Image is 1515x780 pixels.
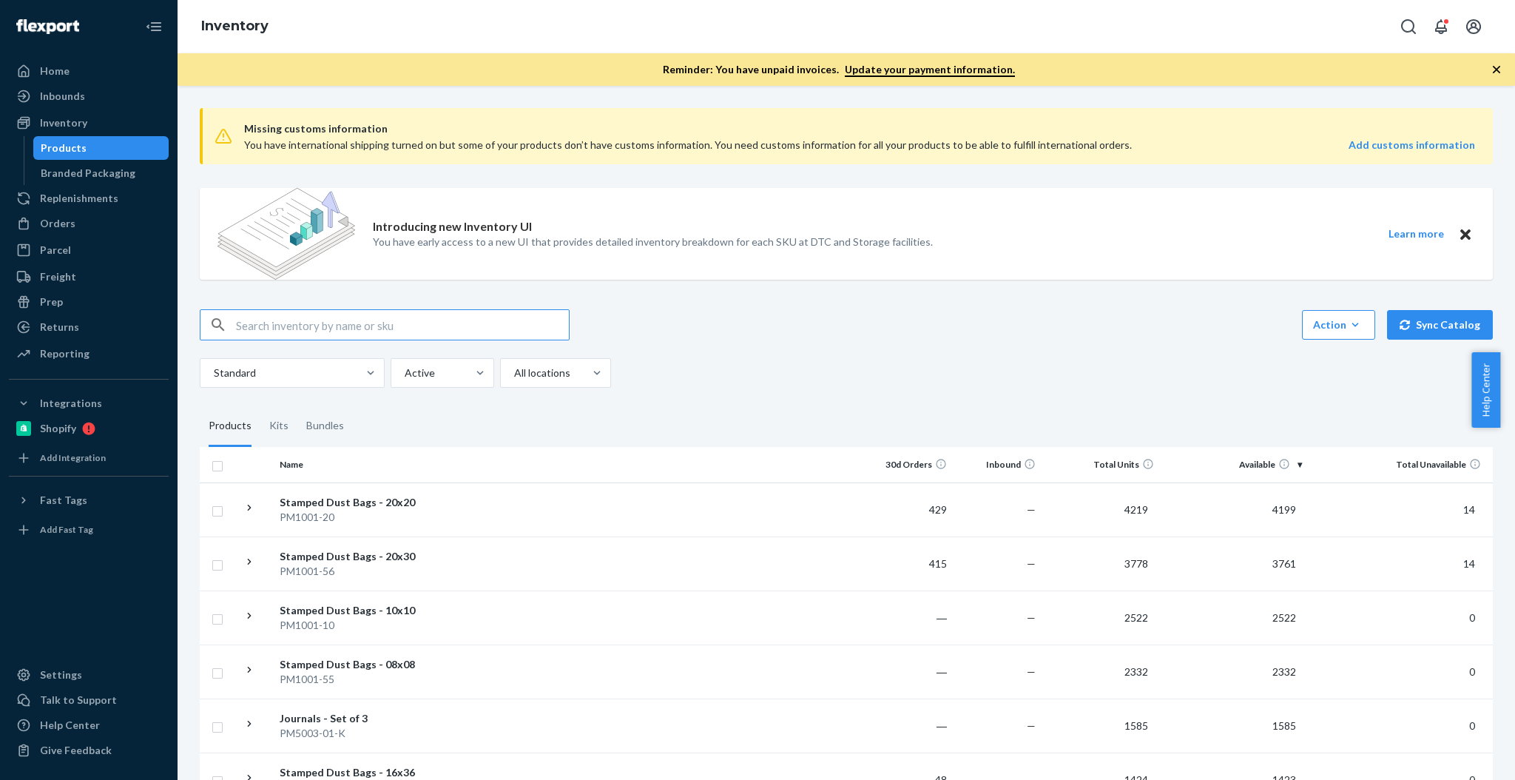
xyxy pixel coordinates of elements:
a: Parcel [9,238,169,262]
div: Products [41,141,87,155]
th: Total Unavailable [1308,447,1493,483]
a: Inventory [201,18,269,34]
div: Products [209,406,252,447]
div: Give Feedback [40,743,112,758]
span: 0 [1463,719,1481,732]
a: Prep [9,290,169,314]
a: Shopify [9,417,169,440]
span: Missing customs information [244,120,1475,138]
td: ― [864,645,953,699]
span: 4219 [1118,503,1154,516]
button: Close [1456,225,1475,243]
div: PM1001-20 [280,510,434,525]
button: Give Feedback [9,739,169,762]
div: Action [1313,317,1364,332]
div: Parcel [40,243,71,258]
div: PM1001-55 [280,672,434,687]
td: 429 [864,483,953,537]
div: Kits [269,406,289,447]
button: Open Search Box [1394,12,1423,41]
a: Inventory [9,111,169,135]
p: You have early access to a new UI that provides detailed inventory breakdown for each SKU at DTC ... [373,235,933,249]
div: Returns [40,320,79,334]
div: Stamped Dust Bags - 08x08 [280,657,434,672]
div: Orders [40,216,75,231]
span: — [1027,611,1036,624]
div: You have international shipping turned on but some of your products don’t have customs informatio... [244,138,1229,152]
a: Add Fast Tag [9,518,169,542]
span: 2522 [1266,611,1302,624]
td: ― [864,591,953,645]
th: 30d Orders [864,447,953,483]
span: 14 [1457,557,1481,570]
input: All locations [513,366,514,380]
span: 2522 [1118,611,1154,624]
div: Inbounds [40,89,85,104]
a: Add Integration [9,446,169,470]
p: Reminder: You have unpaid invoices. [663,62,1015,77]
a: Add customs information [1349,138,1475,152]
div: PM5003-01-K [280,726,434,741]
button: Learn more [1379,225,1453,243]
a: Update your payment information. [845,63,1015,77]
span: 2332 [1118,665,1154,678]
button: Fast Tags [9,488,169,512]
button: Help Center [1471,352,1500,428]
a: Orders [9,212,169,235]
th: Name [274,447,440,483]
a: Returns [9,315,169,339]
a: Inbounds [9,84,169,108]
span: 4199 [1266,503,1302,516]
div: Stamped Dust Bags - 10x10 [280,603,434,618]
th: Available [1160,447,1308,483]
td: 415 [864,537,953,591]
th: Inbound [953,447,1042,483]
div: Freight [40,269,76,284]
p: Introducing new Inventory UI [373,218,532,235]
div: Bundles [306,406,344,447]
div: Stamped Dust Bags - 20x20 [280,495,434,510]
div: Settings [40,668,82,682]
div: PM1001-10 [280,618,434,633]
a: Replenishments [9,186,169,210]
span: 0 [1463,665,1481,678]
div: Reporting [40,346,90,361]
button: Action [1302,310,1375,340]
div: Integrations [40,396,102,411]
span: 1585 [1118,719,1154,732]
div: Talk to Support [40,693,117,707]
span: — [1027,665,1036,678]
button: Integrations [9,391,169,415]
img: new-reports-banner-icon.82668bd98b6a51aee86340f2a7b77ae3.png [217,188,355,280]
img: Flexport logo [16,19,79,34]
span: 3778 [1118,557,1154,570]
span: 14 [1457,503,1481,516]
button: Open notifications [1426,12,1456,41]
div: Stamped Dust Bags - 20x30 [280,549,434,564]
div: Stamped Dust Bags - 16x36 [280,765,434,780]
button: Close Navigation [139,12,169,41]
div: Home [40,64,70,78]
div: Prep [40,295,63,309]
span: — [1027,719,1036,732]
div: Journals - Set of 3 [280,711,434,726]
span: — [1027,503,1036,516]
div: Branded Packaging [41,166,135,181]
div: Replenishments [40,191,118,206]
strong: Add customs information [1349,138,1475,151]
div: Fast Tags [40,493,87,508]
input: Standard [212,366,214,380]
a: Branded Packaging [33,161,169,185]
td: ― [864,699,953,753]
input: Search inventory by name or sku [236,310,569,340]
a: Products [33,136,169,160]
ol: breadcrumbs [189,5,280,48]
a: Help Center [9,713,169,737]
button: Sync Catalog [1387,310,1493,340]
a: Freight [9,265,169,289]
button: Open account menu [1459,12,1488,41]
div: Add Fast Tag [40,523,93,536]
a: Settings [9,663,169,687]
div: Inventory [40,115,87,130]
